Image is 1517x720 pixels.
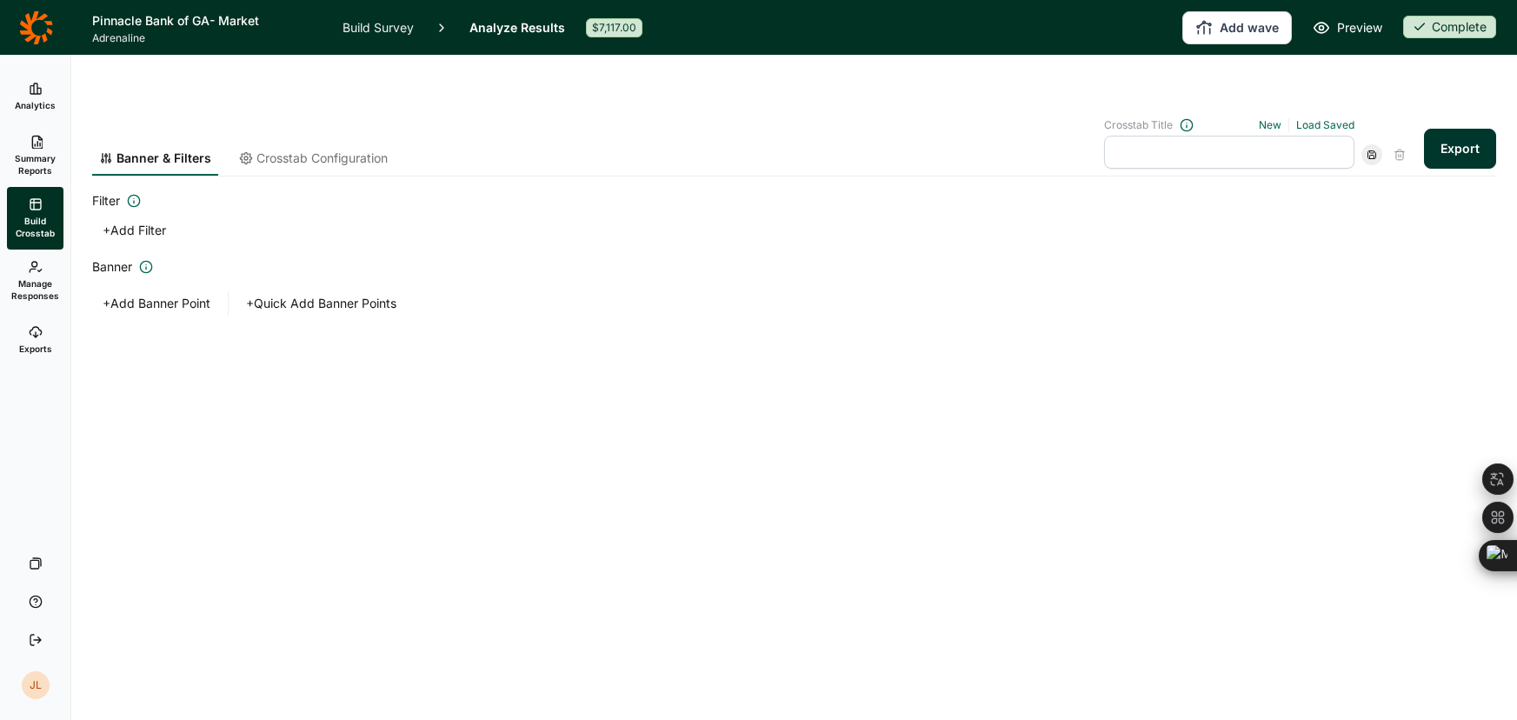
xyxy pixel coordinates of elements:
div: $7,117.00 [586,18,642,37]
a: New [1259,118,1281,131]
button: +Quick Add Banner Points [236,291,407,316]
button: +Add Filter [92,218,176,243]
span: Build Crosstab [14,215,57,239]
div: Save Crosstab [1361,144,1382,165]
span: Crosstab Title [1104,118,1173,132]
span: Preview [1337,17,1382,38]
a: Summary Reports [7,124,63,187]
a: Build Crosstab [7,187,63,250]
button: +Add Banner Point [92,291,221,316]
div: Complete [1403,16,1496,38]
button: Complete [1403,16,1496,40]
div: Delete [1389,144,1410,165]
button: Add wave [1182,11,1292,44]
a: Analytics [7,69,63,124]
span: Analytics [15,99,56,111]
span: Banner [92,257,132,277]
span: Exports [19,343,52,355]
a: Exports [7,312,63,368]
a: Preview [1313,17,1382,38]
a: Manage Responses [7,250,63,312]
span: Manage Responses [11,277,59,302]
span: Crosstab Configuration [256,150,388,167]
span: Filter [92,190,120,211]
div: JL [22,671,50,699]
span: Banner & Filters [116,150,211,167]
h1: Pinnacle Bank of GA- Market [92,10,322,31]
span: Summary Reports [14,152,57,177]
span: Adrenaline [92,31,322,45]
a: Load Saved [1296,118,1354,131]
button: Export [1424,129,1496,169]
